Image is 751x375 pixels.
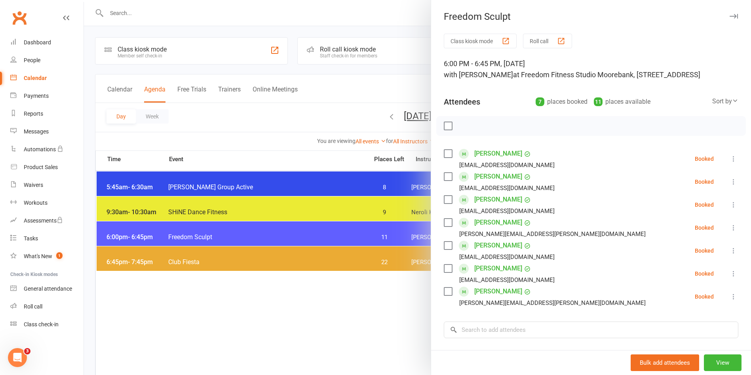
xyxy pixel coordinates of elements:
a: People [10,51,84,69]
div: General attendance [24,286,72,292]
button: Class kiosk mode [444,34,517,48]
div: Workouts [24,200,48,206]
div: Class check-in [24,321,59,327]
div: Tasks [24,235,38,242]
div: Booked [695,294,714,299]
a: Assessments [10,212,84,230]
a: [PERSON_NAME] [474,285,522,298]
a: Reports [10,105,84,123]
a: Tasks [10,230,84,247]
a: Product Sales [10,158,84,176]
div: 6:00 PM - 6:45 PM, [DATE] [444,58,738,80]
span: 1 [56,252,63,259]
a: [PERSON_NAME] [474,193,522,206]
div: Booked [695,179,714,185]
div: [EMAIL_ADDRESS][DOMAIN_NAME] [459,252,555,262]
a: Automations [10,141,84,158]
a: [PERSON_NAME] [474,147,522,160]
div: Dashboard [24,39,51,46]
div: 11 [594,97,603,106]
button: Bulk add attendees [631,354,699,371]
div: Roll call [24,303,42,310]
div: places booked [536,96,587,107]
a: [PERSON_NAME] [474,239,522,252]
span: 3 [24,348,30,354]
div: Booked [695,271,714,276]
div: Sort by [712,96,738,107]
div: What's New [24,253,52,259]
div: Automations [24,146,56,152]
a: Messages [10,123,84,141]
div: Product Sales [24,164,58,170]
div: Calendar [24,75,47,81]
div: Attendees [444,96,480,107]
div: [EMAIL_ADDRESS][DOMAIN_NAME] [459,160,555,170]
button: View [704,354,741,371]
div: People [24,57,40,63]
div: Messages [24,128,49,135]
div: Assessments [24,217,63,224]
a: What's New1 [10,247,84,265]
a: Roll call [10,298,84,316]
a: Dashboard [10,34,84,51]
div: Freedom Sculpt [431,11,751,22]
div: [EMAIL_ADDRESS][DOMAIN_NAME] [459,275,555,285]
a: [PERSON_NAME] [474,262,522,275]
a: Clubworx [10,8,29,28]
a: General attendance kiosk mode [10,280,84,298]
a: [PERSON_NAME] [474,170,522,183]
span: at Freedom Fitness Studio Moorebank, [STREET_ADDRESS] [513,70,700,79]
div: Booked [695,225,714,230]
div: [PERSON_NAME][EMAIL_ADDRESS][PERSON_NAME][DOMAIN_NAME] [459,298,646,308]
div: Reports [24,110,43,117]
div: [EMAIL_ADDRESS][DOMAIN_NAME] [459,183,555,193]
iframe: Intercom live chat [8,348,27,367]
input: Search to add attendees [444,322,738,338]
div: [PERSON_NAME][EMAIL_ADDRESS][PERSON_NAME][DOMAIN_NAME] [459,229,646,239]
div: Booked [695,156,714,162]
div: [EMAIL_ADDRESS][DOMAIN_NAME] [459,206,555,216]
div: places available [594,96,650,107]
button: Roll call [523,34,572,48]
a: Payments [10,87,84,105]
a: Waivers [10,176,84,194]
a: [PERSON_NAME] [474,216,522,229]
div: Waivers [24,182,43,188]
a: Class kiosk mode [10,316,84,333]
div: Payments [24,93,49,99]
a: Workouts [10,194,84,212]
a: Calendar [10,69,84,87]
div: Booked [695,202,714,207]
div: 7 [536,97,544,106]
span: with [PERSON_NAME] [444,70,513,79]
div: Booked [695,248,714,253]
